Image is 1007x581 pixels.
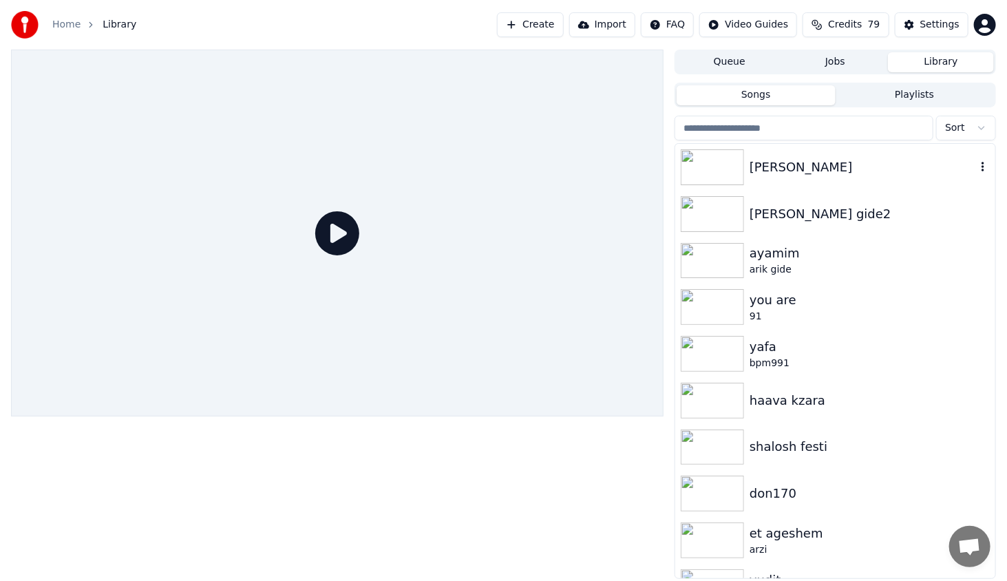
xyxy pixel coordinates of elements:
button: Settings [895,12,968,37]
div: you are [750,290,990,310]
div: 91 [750,310,990,324]
div: don170 [750,484,990,503]
span: Sort [945,121,965,135]
div: ayamim [750,244,990,263]
button: Jobs [783,52,889,72]
button: Songs [677,85,835,105]
span: Credits [828,18,862,32]
div: bpm991 [750,357,990,370]
div: Settings [920,18,960,32]
div: arik gide [750,263,990,277]
button: Video Guides [699,12,797,37]
a: Home [52,18,81,32]
button: Library [888,52,994,72]
span: Library [103,18,136,32]
button: Playlists [836,85,994,105]
div: et ageshem [750,524,990,543]
div: פתח צ'אט [949,526,990,567]
span: 79 [868,18,880,32]
button: Queue [677,52,783,72]
div: arzi [750,543,990,557]
button: Create [497,12,564,37]
button: FAQ [641,12,694,37]
nav: breadcrumb [52,18,136,32]
div: [PERSON_NAME] [750,158,976,177]
button: Import [569,12,635,37]
img: youka [11,11,39,39]
button: Credits79 [803,12,889,37]
div: haava kzara [750,391,990,410]
div: [PERSON_NAME] gide2 [750,204,990,224]
div: shalosh festi [750,437,990,456]
div: yafa [750,337,990,357]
